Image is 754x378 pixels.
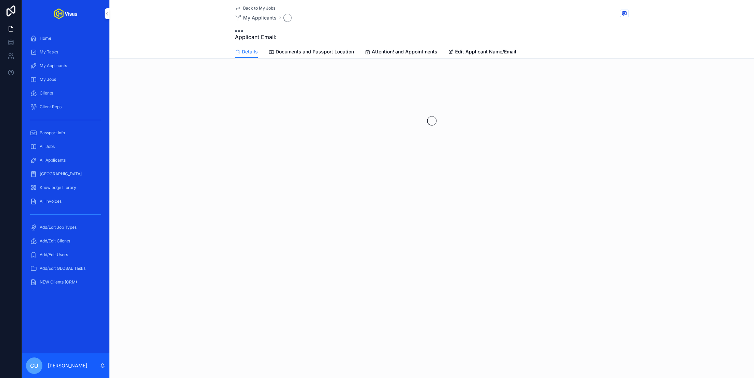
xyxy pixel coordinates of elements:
[365,46,437,59] a: Attention! and Appointments
[26,154,105,166] a: All Applicants
[40,36,51,41] span: Home
[40,130,65,136] span: Passport Info
[40,157,66,163] span: All Applicants
[242,48,258,55] span: Details
[235,46,258,59] a: Details
[40,77,56,82] span: My Jobs
[40,238,70,244] span: Add/Edit Clients
[26,127,105,139] a: Passport Info
[243,14,277,21] span: My Applicants
[26,195,105,207] a: All Invoices
[30,362,38,370] span: CU
[26,32,105,45] a: Home
[40,90,53,96] span: Clients
[26,140,105,153] a: All Jobs
[40,279,77,285] span: NEW Clients (CRM)
[26,262,105,275] a: Add/Edit GLOBAL Tasks
[26,235,105,247] a: Add/Edit Clients
[269,46,354,59] a: Documents and Passport Location
[448,46,516,59] a: Edit Applicant Name/Email
[26,60,105,72] a: My Applicants
[26,46,105,58] a: My Tasks
[40,63,67,68] span: My Applicants
[26,249,105,261] a: Add/Edit Users
[40,266,85,271] span: Add/Edit GLOBAL Tasks
[26,101,105,113] a: Client Reps
[455,48,516,55] span: Edit Applicant Name/Email
[243,5,275,11] span: Back to My Jobs
[40,49,58,55] span: My Tasks
[40,104,62,110] span: Client Reps
[40,185,76,190] span: Knowledge Library
[235,33,277,41] span: Applicant Email:
[26,87,105,99] a: Clients
[26,276,105,288] a: NEW Clients (CRM)
[40,144,55,149] span: All Jobs
[48,362,87,369] p: [PERSON_NAME]
[40,171,82,177] span: [GEOGRAPHIC_DATA]
[276,48,354,55] span: Documents and Passport Location
[40,199,62,204] span: All Invoices
[235,14,277,21] a: My Applicants
[235,5,275,11] a: Back to My Jobs
[372,48,437,55] span: Attention! and Appointments
[26,181,105,194] a: Knowledge Library
[26,73,105,86] a: My Jobs
[26,168,105,180] a: [GEOGRAPHIC_DATA]
[54,8,77,19] img: App logo
[40,252,68,257] span: Add/Edit Users
[26,221,105,234] a: Add/Edit Job Types
[40,225,77,230] span: Add/Edit Job Types
[22,27,109,297] div: scrollable content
